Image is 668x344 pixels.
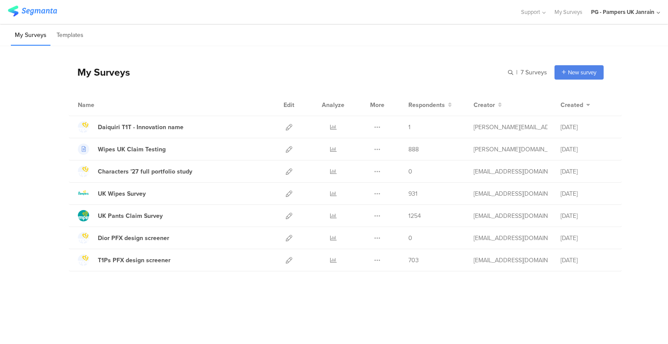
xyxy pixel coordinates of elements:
[408,256,419,265] span: 703
[515,68,519,77] span: |
[78,254,170,266] a: T1Ps PFX design screener
[98,234,169,243] div: Dior PFX design screener
[408,100,445,110] span: Respondents
[521,68,547,77] span: 7 Surveys
[11,25,50,46] li: My Surveys
[98,211,163,220] div: UK Pants Claim Survey
[78,121,184,133] a: Daiquiri T1T - Innovation name
[408,100,452,110] button: Respondents
[78,166,192,177] a: Characters '27 full portfolio study
[561,145,613,154] div: [DATE]
[78,100,130,110] div: Name
[561,256,613,265] div: [DATE]
[98,167,192,176] div: Characters '27 full portfolio study
[474,256,548,265] div: richi.a@pg.com
[561,234,613,243] div: [DATE]
[408,167,412,176] span: 0
[474,100,502,110] button: Creator
[98,256,170,265] div: T1Ps PFX design screener
[368,94,387,116] div: More
[320,94,346,116] div: Analyze
[561,189,613,198] div: [DATE]
[521,8,540,16] span: Support
[98,189,146,198] div: UK Wipes Survey
[474,123,548,132] div: laporta.a@pg.com
[408,145,419,154] span: 888
[8,6,57,17] img: segmanta logo
[561,211,613,220] div: [DATE]
[474,145,548,154] div: chandak.am@pg.com
[69,65,130,80] div: My Surveys
[53,25,87,46] li: Templates
[591,8,655,16] div: PG - Pampers UK Janrain
[78,144,166,155] a: Wipes UK Claim Testing
[408,189,417,198] span: 931
[78,210,163,221] a: UK Pants Claim Survey
[408,211,421,220] span: 1254
[474,167,548,176] div: richi.a@pg.com
[280,94,298,116] div: Edit
[561,123,613,132] div: [DATE]
[561,100,590,110] button: Created
[474,234,548,243] div: zavanella.e@pg.com
[561,167,613,176] div: [DATE]
[474,211,548,220] div: burcak.b.1@pg.com
[474,189,548,198] div: erisekinci.n@pg.com
[474,100,495,110] span: Creator
[408,234,412,243] span: 0
[568,68,596,77] span: New survey
[78,188,146,199] a: UK Wipes Survey
[98,123,184,132] div: Daiquiri T1T - Innovation name
[98,145,166,154] div: Wipes UK Claim Testing
[78,232,169,244] a: Dior PFX design screener
[561,100,583,110] span: Created
[408,123,411,132] span: 1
